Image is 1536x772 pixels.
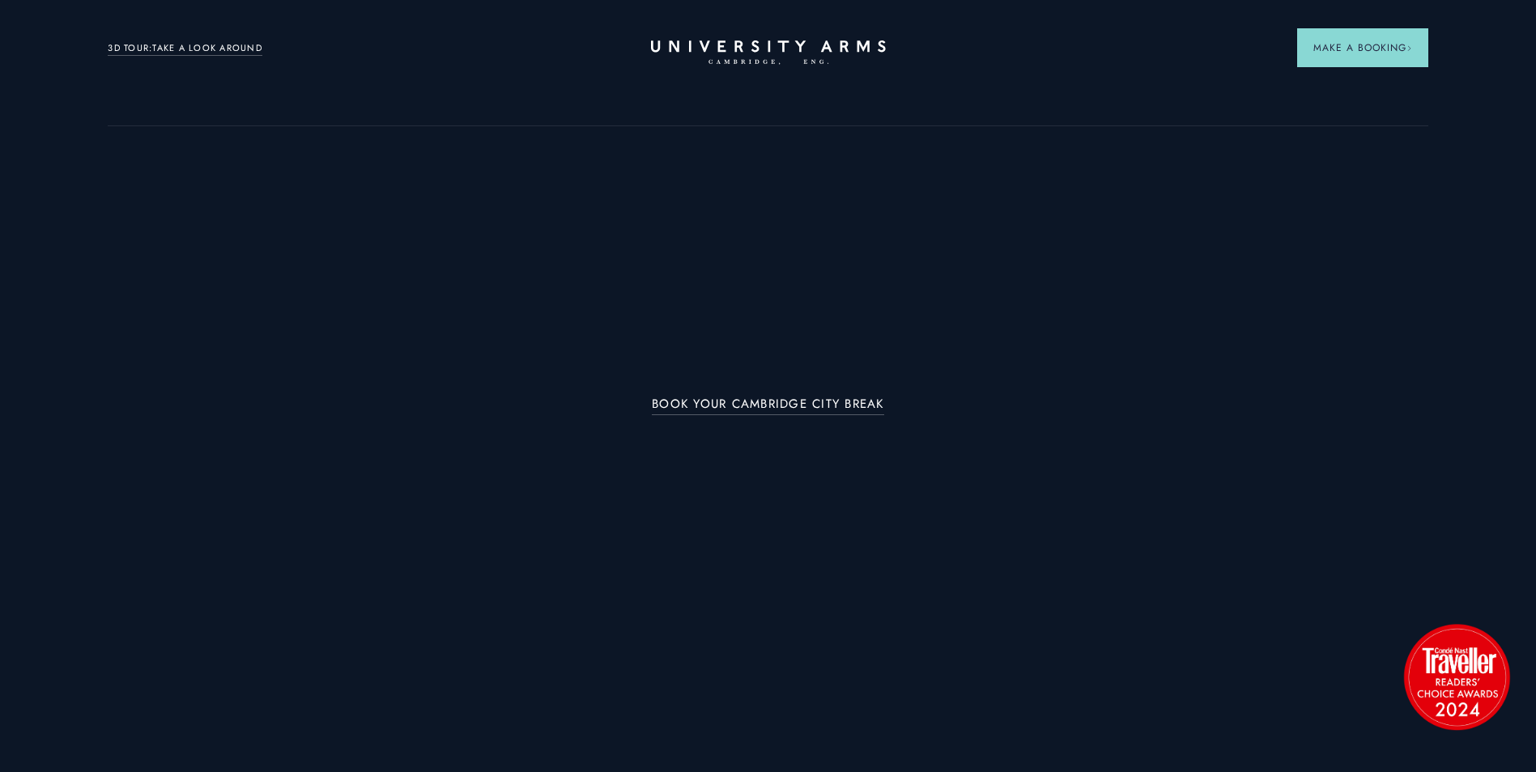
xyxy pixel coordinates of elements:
[1297,28,1428,67] button: Make a BookingArrow icon
[1406,45,1412,51] img: Arrow icon
[108,41,262,56] a: 3D TOUR:TAKE A LOOK AROUND
[652,397,884,416] a: BOOK YOUR CAMBRIDGE CITY BREAK
[1396,616,1517,737] img: image-2524eff8f0c5d55edbf694693304c4387916dea5-1501x1501-png
[651,40,886,66] a: Home
[1313,40,1412,55] span: Make a Booking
